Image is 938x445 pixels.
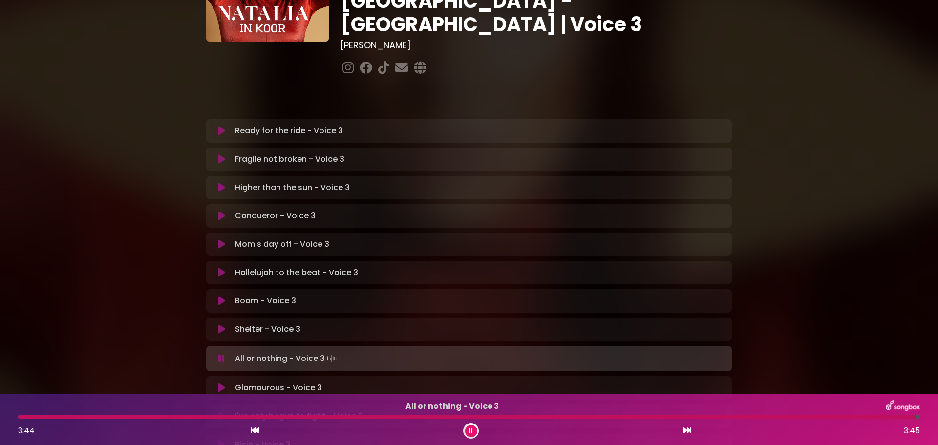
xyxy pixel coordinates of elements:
[235,238,726,250] p: Mom's day off - Voice 3
[18,425,35,436] span: 3:44
[341,40,732,51] h3: [PERSON_NAME]
[235,382,726,394] p: Glamourous - Voice 3
[235,295,726,307] p: Boom - Voice 3
[235,125,726,137] p: Ready for the ride - Voice 3
[235,210,726,222] p: Conqueror - Voice 3
[325,352,339,365] img: waveform4.gif
[235,323,726,335] p: Shelter - Voice 3
[235,153,726,165] p: Fragile not broken - Voice 3
[235,267,726,278] p: Hallelujah to the beat - Voice 3
[235,352,726,365] p: All or nothing - Voice 3
[904,425,920,437] span: 3:45
[235,182,726,193] p: Higher than the sun - Voice 3
[886,400,920,413] img: songbox-logo-white.png
[18,401,886,412] p: All or nothing - Voice 3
